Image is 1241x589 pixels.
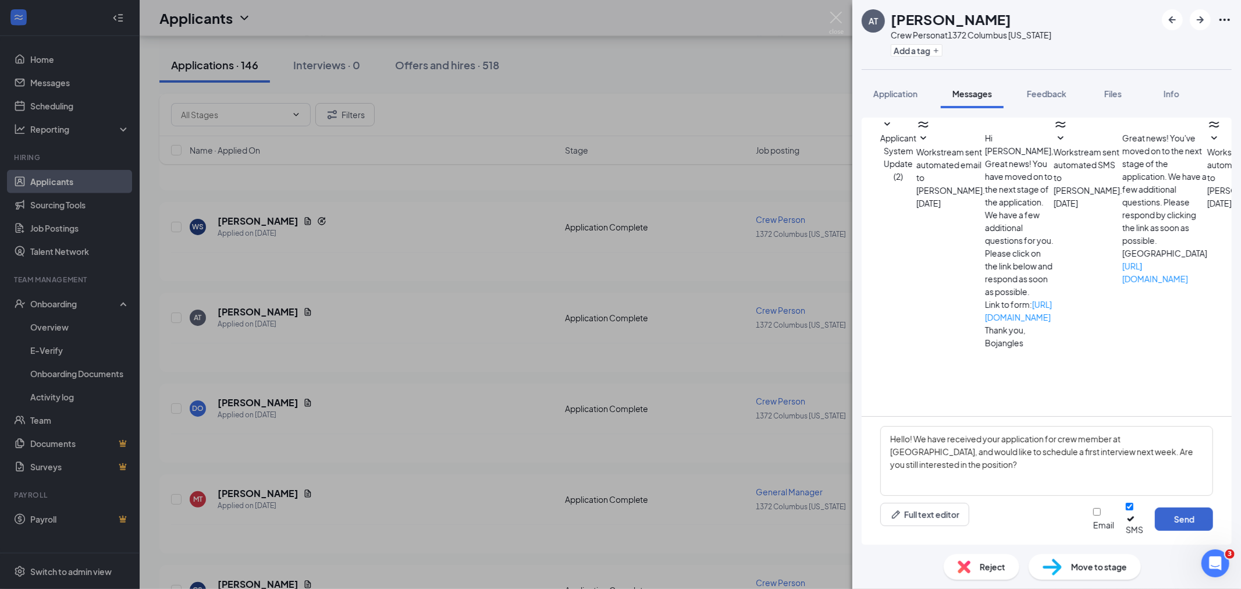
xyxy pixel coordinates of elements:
div: Email [1093,519,1114,531]
input: Email [1093,508,1101,516]
button: ArrowRight [1190,9,1211,30]
span: Workstream sent automated SMS to [PERSON_NAME]. [1054,147,1122,196]
p: Hi [PERSON_NAME], [985,132,1054,157]
h1: [PERSON_NAME] [891,9,1011,29]
span: Move to stage [1071,560,1127,573]
div: AT [869,15,878,27]
span: Info [1164,88,1179,99]
button: ArrowLeftNew [1162,9,1183,30]
span: Applicant System Update (2) [880,133,916,182]
textarea: Hello! We have received your application for crew member at [GEOGRAPHIC_DATA], and would like to ... [880,426,1213,496]
button: SmallChevronDownApplicant System Update (2) [880,118,916,183]
span: [DATE] [1054,197,1078,210]
svg: SmallChevronDown [880,118,894,132]
button: Send [1155,508,1213,531]
svg: SmallChevronDown [1207,132,1221,146]
span: 3 [1225,549,1235,559]
button: PlusAdd a tag [891,44,943,56]
svg: Pen [890,509,902,520]
button: Full text editorPen [880,503,969,526]
iframe: Intercom live chat [1201,549,1229,577]
svg: WorkstreamLogo [1207,118,1221,132]
input: SMS [1126,503,1133,510]
span: Files [1104,88,1122,99]
svg: Plus [933,47,940,54]
a: [URL][DOMAIN_NAME] [1122,261,1188,284]
p: Great news! You have moved on to the next stage of the application. [985,157,1054,208]
svg: WorkstreamLogo [916,118,930,132]
svg: WorkstreamLogo [1054,118,1068,132]
span: Workstream sent automated email to [PERSON_NAME]. [916,147,985,196]
p: Bojangles [985,336,1054,349]
p: Link to form: [985,298,1054,324]
span: Great news! You've moved on to the next stage of the application. We have a few additional questi... [1122,133,1207,284]
span: Reject [980,560,1005,573]
svg: ArrowLeftNew [1165,13,1179,27]
svg: ArrowRight [1193,13,1207,27]
p: Thank you, [985,324,1054,336]
span: Feedback [1027,88,1066,99]
svg: SmallChevronDown [1054,132,1068,146]
div: Crew Person at 1372 Columbus [US_STATE] [891,29,1051,41]
span: Application [873,88,918,99]
div: SMS [1126,524,1143,535]
svg: Ellipses [1218,13,1232,27]
svg: SmallChevronDown [916,132,930,146]
span: [DATE] [916,197,941,210]
span: [DATE] [1207,197,1232,210]
svg: Checkmark [1126,514,1136,524]
span: Messages [952,88,992,99]
p: We have a few additional questions for you. Please click on the link below and respond as soon as... [985,208,1054,298]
